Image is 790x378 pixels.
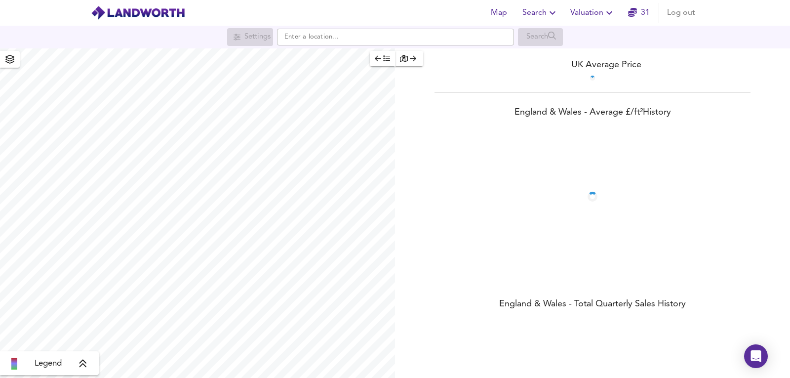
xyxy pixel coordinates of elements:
[395,58,790,72] div: UK Average Price
[395,298,790,312] div: England & Wales - Total Quarterly Sales History
[483,3,514,23] button: Map
[570,6,615,20] span: Valuation
[395,106,790,120] div: England & Wales - Average £/ ft² History
[518,3,562,23] button: Search
[522,6,558,20] span: Search
[277,29,514,45] input: Enter a location...
[744,344,768,368] div: Open Intercom Messenger
[623,3,655,23] button: 31
[487,6,511,20] span: Map
[566,3,619,23] button: Valuation
[91,5,185,20] img: logo
[663,3,699,23] button: Log out
[35,358,62,370] span: Legend
[518,28,563,46] div: Search for a location first or explore the map
[227,28,273,46] div: Search for a location first or explore the map
[667,6,695,20] span: Log out
[628,6,650,20] a: 31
